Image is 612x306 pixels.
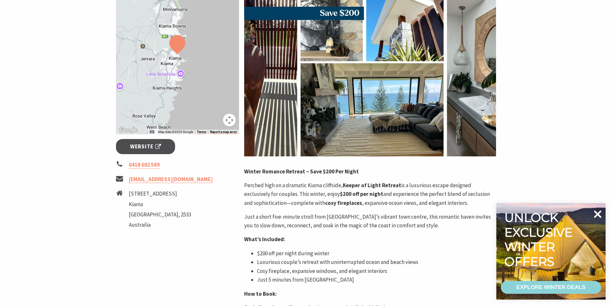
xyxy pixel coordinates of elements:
[244,168,359,175] strong: Winter Romance Retreat – Save $200 Per Night
[118,126,139,134] a: Open this area in Google Maps (opens a new window)
[343,182,401,189] strong: Keeper of Light Retreat
[257,267,496,275] p: Cosy fireplace, expansive windows, and elegant interiors
[244,213,496,230] p: Just a short five-minute stroll from [GEOGRAPHIC_DATA]’s vibrant town centre, this romantic haven...
[129,210,191,219] li: [GEOGRAPHIC_DATA], 2533
[257,249,496,258] p: $200 off per night during winter
[129,161,160,169] a: 0418 602 589
[223,114,236,127] button: Map camera controls
[210,130,237,134] a: Report a map error
[158,130,193,134] span: Map data ©2025 Google
[340,190,383,197] strong: $200 off per night
[130,142,161,151] span: Website
[325,199,362,206] strong: cosy fireplaces
[516,281,585,294] div: EXPLORE WINTER DEALS
[501,281,601,294] a: EXPLORE WINTER DEALS
[504,210,575,269] div: Unlock exclusive winter offers
[197,130,206,134] a: Terms
[116,139,175,154] a: Website
[129,189,191,198] li: [STREET_ADDRESS]
[129,221,191,229] li: Austrailia
[257,258,496,267] p: Luxurious couple’s retreat with uninterrupted ocean and beach views
[257,275,496,284] p: Just 5 minutes from [GEOGRAPHIC_DATA]
[244,181,496,207] p: Perched high on a dramatic Kiama cliffside, is a luxurious escape designed exclusively for couple...
[244,290,277,297] strong: How to Book:
[150,130,154,134] button: Keyboard shortcuts
[244,236,285,243] strong: What’s Included:
[129,176,213,183] a: [EMAIL_ADDRESS][DOMAIN_NAME]
[118,126,139,134] img: Google
[129,200,191,209] li: Kiama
